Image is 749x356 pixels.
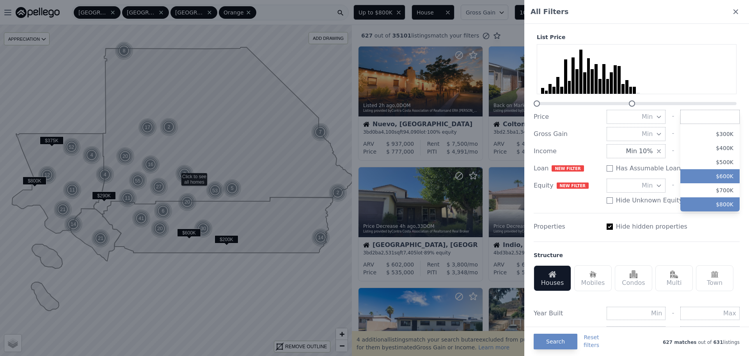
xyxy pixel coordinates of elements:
div: Income [534,147,600,156]
span: Min 10% [626,147,653,156]
span: Min [642,112,653,122]
div: - [672,307,674,320]
button: $600K [680,169,740,183]
div: - [672,326,674,340]
div: out of listings [599,338,740,345]
span: 627 matches [663,340,697,345]
button: Min 10% [607,144,666,158]
span: Min [642,129,653,139]
button: Search [534,334,577,349]
div: Houses [534,265,571,291]
img: Town [711,270,719,278]
div: Equity [534,181,600,190]
button: Min [607,179,666,193]
button: Min [607,127,666,141]
label: Has Assumable Loan(s) [616,164,689,173]
button: $800K [680,197,740,211]
button: $700K [680,183,740,197]
div: Loan [534,164,600,173]
button: Resetfilters [584,333,599,349]
div: - [672,110,674,124]
button: Min [607,326,666,340]
div: List Price [534,33,740,41]
label: Hide Unknown Equity [616,196,683,205]
button: $400K [680,141,740,155]
span: NEW FILTER [552,165,584,172]
img: Condos [630,270,637,278]
img: Mobiles [589,270,597,278]
button: Max [680,326,740,340]
span: Min [642,181,653,190]
div: Condos [615,265,652,291]
div: Gross Gain [534,129,600,139]
div: Price [534,112,600,122]
img: Multi [670,270,678,278]
input: Max [680,307,740,320]
div: - [672,179,674,193]
span: 631 [712,340,723,345]
div: Max $800K [680,110,740,211]
div: Year Built [534,309,600,318]
button: $300K [680,127,740,141]
button: Min [607,110,666,124]
span: All Filters [531,6,569,17]
div: Properties [534,222,600,231]
div: Multi [655,265,693,291]
div: - [672,127,674,141]
div: Town [696,265,733,291]
button: $500K [680,155,740,169]
input: Min [607,307,666,320]
img: Houses [548,270,556,278]
div: Mobiles [574,265,612,291]
span: NEW FILTER [557,182,589,189]
div: Structure [534,251,563,259]
div: - [672,144,674,158]
label: Hide hidden properties [616,222,687,231]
